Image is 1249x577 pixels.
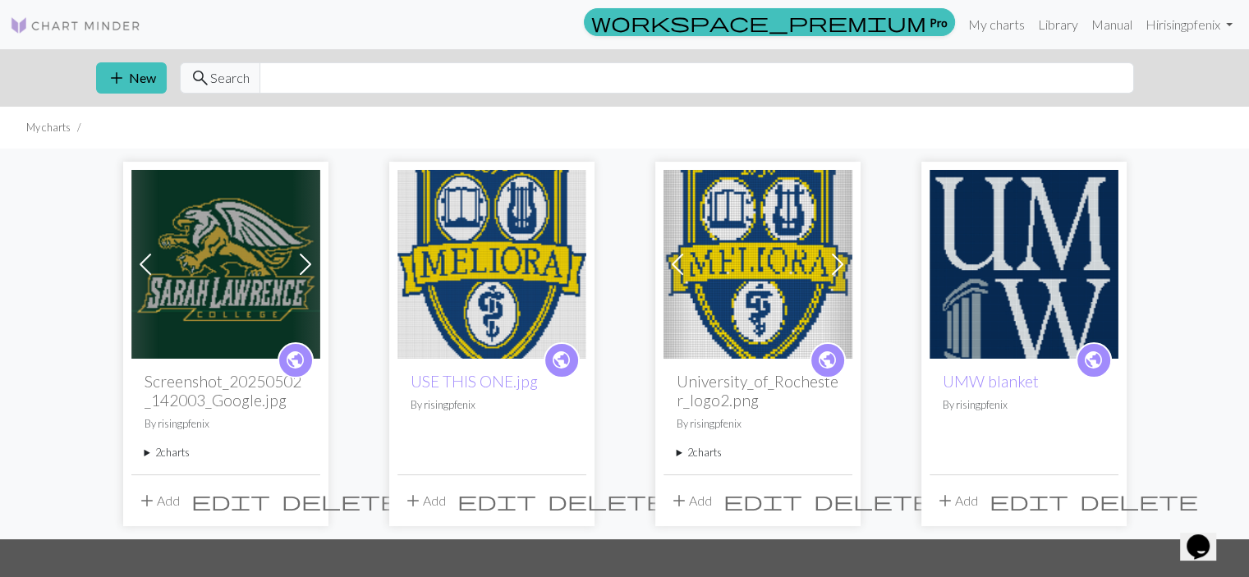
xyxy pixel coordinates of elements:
[285,344,305,377] i: public
[677,372,839,410] h2: University_of_Rochester_logo2.png
[943,372,1039,391] a: UMW blanket
[677,445,839,460] summary: 2charts
[930,485,984,516] button: Add
[276,485,406,516] button: Delete
[457,489,536,512] span: edit
[984,485,1074,516] button: Edit
[664,254,852,270] a: University_of_Rochester_logo2.png
[542,485,672,516] button: Delete
[145,372,307,410] h2: Screenshot_20250502_142003_Google.jpg
[544,342,580,378] a: public
[1180,511,1233,561] iframe: chat widget
[1080,489,1198,512] span: delete
[1074,485,1204,516] button: Delete
[677,416,839,432] p: By risingpfenix
[548,489,666,512] span: delete
[817,347,838,373] span: public
[930,254,1118,270] a: UMW logo
[1083,344,1104,377] i: public
[930,170,1118,359] img: UMW logo
[285,347,305,373] span: public
[990,489,1068,512] span: edit
[457,491,536,511] i: Edit
[411,397,573,413] p: By risingpfenix
[723,489,802,512] span: edit
[1076,342,1112,378] a: public
[962,8,1031,41] a: My charts
[935,489,955,512] span: add
[1139,8,1239,41] a: Hirisingpfenix
[191,489,270,512] span: edit
[723,491,802,511] i: Edit
[397,254,586,270] a: USE THIS ONE.jpg
[411,372,538,391] a: USE THIS ONE.jpg
[145,445,307,460] summary: 2charts
[131,254,320,270] a: Maya's Blanket
[397,485,452,516] button: Add
[10,16,141,35] img: Logo
[403,489,423,512] span: add
[191,66,210,89] span: search
[808,485,938,516] button: Delete
[131,485,186,516] button: Add
[1085,8,1139,41] a: Manual
[145,416,307,432] p: By risingpfenix
[107,66,126,89] span: add
[584,8,955,36] a: Pro
[1031,8,1085,41] a: Library
[551,344,572,377] i: public
[990,491,1068,511] i: Edit
[1083,347,1104,373] span: public
[397,170,586,359] img: USE THIS ONE.jpg
[131,170,320,359] img: Maya's Blanket
[669,489,689,512] span: add
[664,485,718,516] button: Add
[810,342,846,378] a: public
[186,485,276,516] button: Edit
[191,491,270,511] i: Edit
[664,170,852,359] img: University_of_Rochester_logo2.png
[137,489,157,512] span: add
[814,489,932,512] span: delete
[452,485,542,516] button: Edit
[591,11,926,34] span: workspace_premium
[26,120,71,135] li: My charts
[817,344,838,377] i: public
[278,342,314,378] a: public
[718,485,808,516] button: Edit
[282,489,400,512] span: delete
[551,347,572,373] span: public
[943,397,1105,413] p: By risingpfenix
[210,68,250,88] span: Search
[96,62,167,94] button: New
